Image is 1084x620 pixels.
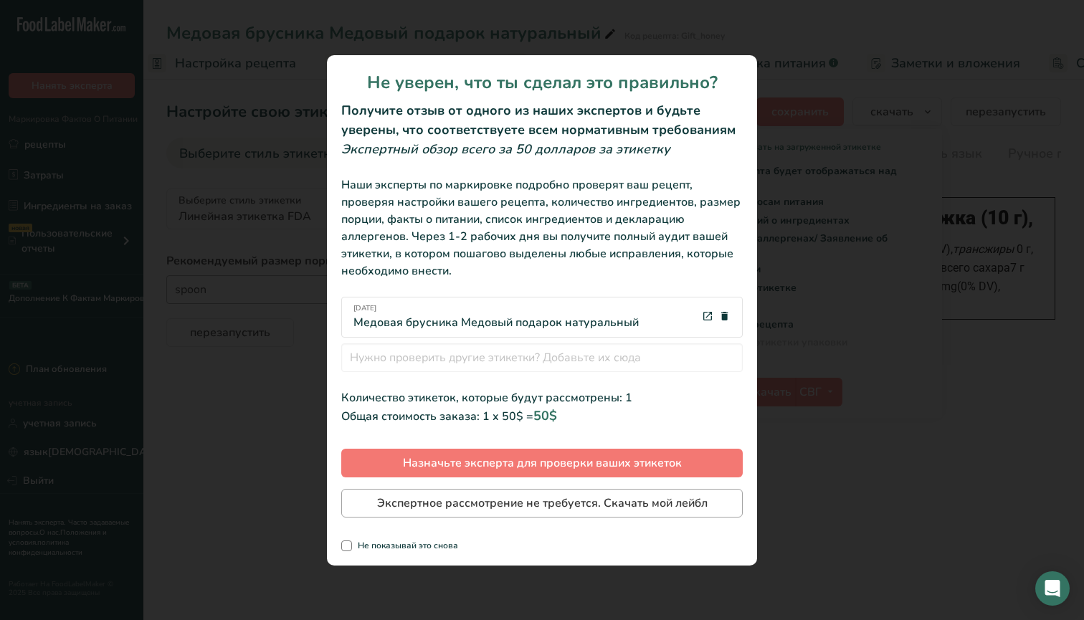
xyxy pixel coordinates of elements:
[353,303,639,314] span: [DATE]
[341,176,743,280] div: Наши эксперты по маркировке подробно проверят ваш рецепт, проверяя настройки вашего рецепта, коли...
[1035,571,1070,606] div: Открыть Intercom Messenger
[533,407,557,424] span: 50$
[353,303,639,331] div: Медовая брусника Медовый подарок натуральный
[341,70,743,95] h1: Не уверен, что ты сделал это правильно?
[377,495,708,512] span: Экспертное рассмотрение не требуется. Скачать мой лейбл
[341,140,743,159] div: Экспертный обзор всего за 50 долларов за этикетку
[341,343,743,372] input: Нужно проверить другие этикетки? Добавьте их сюда
[341,406,743,426] div: Общая стоимость заказа: 1 x 50$ =
[352,540,458,551] span: Не показывай это снова
[341,489,743,518] button: Экспертное рассмотрение не требуется. Скачать мой лейбл
[341,101,743,140] h2: Получите отзыв от одного из наших экспертов и будьте уверены, что соответствуете всем нормативным...
[403,454,682,472] span: Назначьте эксперта для проверки ваших этикеток
[341,449,743,477] button: Назначьте эксперта для проверки ваших этикеток
[341,389,743,406] div: Количество этикеток, которые будут рассмотрены: 1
